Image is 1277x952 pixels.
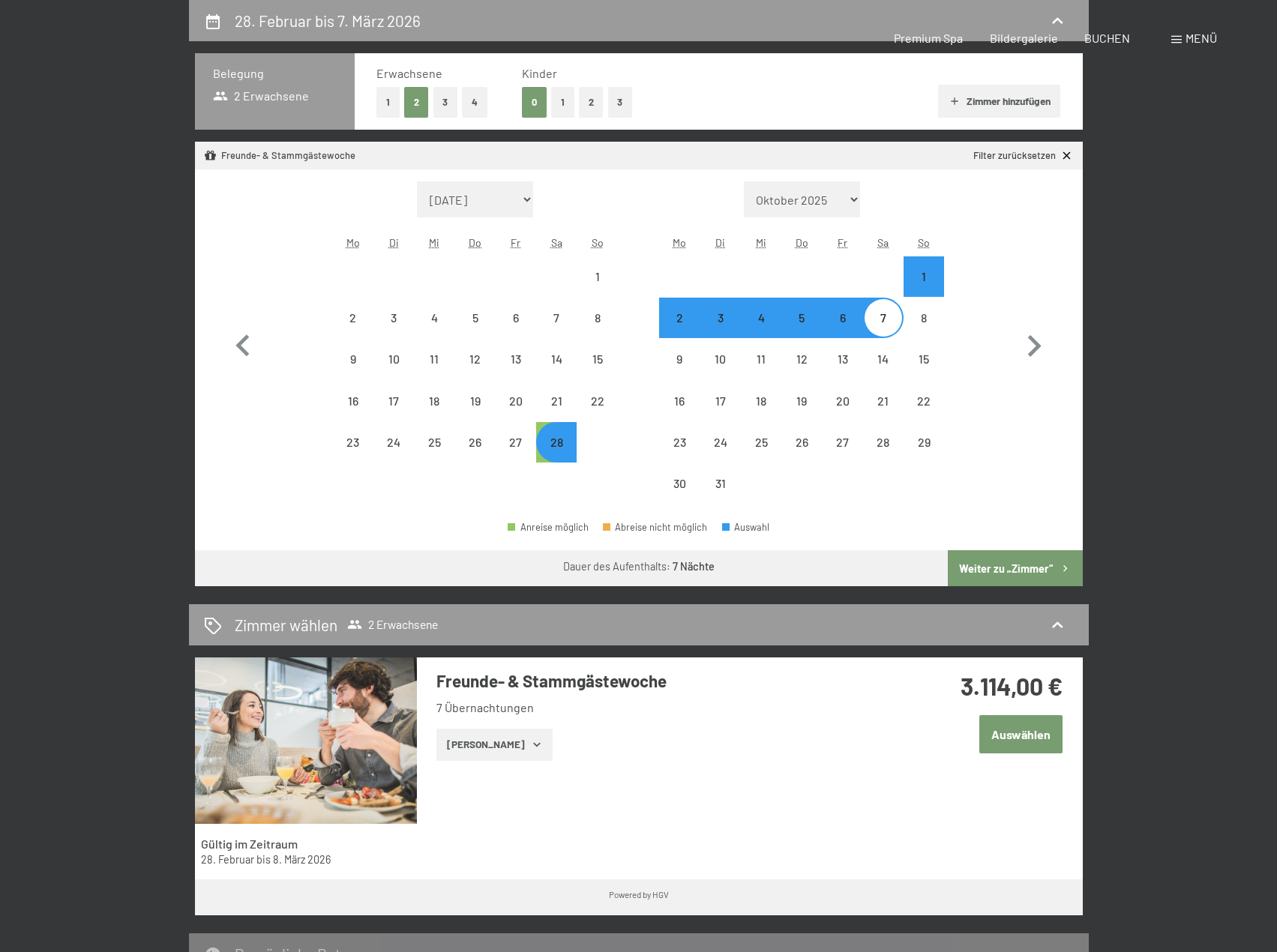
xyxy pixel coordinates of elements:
abbr: Montag [673,236,686,249]
abbr: Dienstag [715,236,725,249]
div: Wed Mar 18 2026 [741,381,781,421]
div: Tue Feb 17 2026 [373,381,414,421]
div: Auswahl [722,522,770,532]
div: Mon Mar 09 2026 [659,339,700,379]
div: Mon Mar 02 2026 [659,298,700,338]
div: Anreise nicht möglich [577,298,617,338]
div: Anreise nicht möglich [414,298,454,338]
div: Freunde- & Stammgästewoche [204,149,355,163]
div: Anreise nicht möglich [904,298,944,338]
a: Bildergalerie [990,31,1058,45]
div: Anreise nicht möglich [822,339,862,379]
div: Anreise nicht möglich [496,422,536,463]
span: Kinder [522,66,557,80]
div: Anreise nicht möglich [741,298,781,338]
b: 7 Nächte [673,560,715,573]
div: 3 [375,312,412,349]
div: Fri Mar 06 2026 [822,298,862,338]
div: Anreise nicht möglich [577,256,617,297]
div: 2 [334,312,372,349]
abbr: Mittwoch [756,236,766,249]
div: 30 [661,477,698,515]
div: Sat Feb 07 2026 [536,298,577,338]
div: 8 [578,312,616,349]
div: Wed Feb 25 2026 [414,422,454,463]
div: Tue Mar 31 2026 [700,463,741,504]
div: Sun Feb 22 2026 [577,381,617,421]
div: Anreise nicht möglich [741,339,781,379]
div: Wed Mar 25 2026 [741,422,781,463]
div: Powered by HGV [609,888,669,900]
div: Anreise nicht möglich [700,298,741,338]
div: Mon Feb 09 2026 [333,339,373,379]
time: 08.03.2026 [273,853,331,866]
abbr: Sonntag [918,236,930,249]
abbr: Donnerstag [796,236,808,249]
abbr: Donnerstag [469,236,481,249]
abbr: Samstag [551,236,562,249]
div: Anreise nicht möglich [373,422,414,463]
div: Sun Mar 22 2026 [904,381,944,421]
div: Mon Feb 16 2026 [333,381,373,421]
div: Tue Mar 10 2026 [700,339,741,379]
div: Dauer des Aufenthalts: [563,559,715,574]
div: Tue Mar 24 2026 [700,422,741,463]
span: Premium Spa [894,31,963,45]
div: Anreise nicht möglich [373,381,414,421]
div: Tue Mar 03 2026 [700,298,741,338]
div: Wed Feb 04 2026 [414,298,454,338]
abbr: Freitag [511,236,520,249]
div: 21 [865,395,902,433]
abbr: Montag [346,236,360,249]
div: 26 [457,436,494,474]
div: Sat Mar 28 2026 [863,422,904,463]
div: Anreise nicht möglich [659,422,700,463]
div: Sun Feb 08 2026 [577,298,617,338]
div: Anreise nicht möglich [904,422,944,463]
div: Sat Feb 21 2026 [536,381,577,421]
div: Anreise nicht möglich [781,339,822,379]
div: Anreise nicht möglich [333,339,373,379]
div: 19 [457,395,494,433]
div: Anreise nicht möglich [536,298,577,338]
div: Anreise nicht möglich [863,381,904,421]
a: Filter zurücksetzen [973,149,1073,163]
div: Anreise nicht möglich [781,298,822,338]
div: Mon Mar 23 2026 [659,422,700,463]
div: Thu Mar 19 2026 [781,381,822,421]
div: Fri Feb 20 2026 [496,381,536,421]
h3: Freunde- & Stammgästewoche [436,669,883,693]
div: 23 [661,436,698,474]
button: 1 [551,87,574,118]
div: Anreise nicht möglich [863,298,904,338]
div: Mon Feb 23 2026 [333,422,373,463]
div: Anreise nicht möglich [659,298,700,338]
div: Anreise nicht möglich [822,422,862,463]
div: 13 [823,353,861,391]
abbr: Samstag [877,236,889,249]
div: 27 [497,436,535,474]
h2: Zimmer wählen [235,614,337,636]
div: 6 [497,312,535,349]
svg: Angebot/Paket [204,149,217,162]
div: Anreise nicht möglich [781,422,822,463]
div: Anreise nicht möglich [455,339,496,379]
button: [PERSON_NAME] [436,729,553,762]
div: 27 [823,436,861,474]
div: 3 [702,312,739,349]
div: Fri Mar 27 2026 [822,422,862,463]
div: Tue Feb 03 2026 [373,298,414,338]
div: Thu Feb 12 2026 [455,339,496,379]
div: 1 [578,271,616,308]
div: 7 [538,312,575,349]
button: Nächster Monat [1012,181,1056,504]
div: Fri Feb 06 2026 [496,298,536,338]
div: Anreise nicht möglich [414,381,454,421]
div: Sun Feb 15 2026 [577,339,617,379]
div: Anreise nicht möglich [536,381,577,421]
div: Anreise nicht möglich [700,339,741,379]
div: 12 [783,353,820,391]
button: Weiter zu „Zimmer“ [948,550,1082,586]
li: 7 Übernachtungen [436,699,883,716]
